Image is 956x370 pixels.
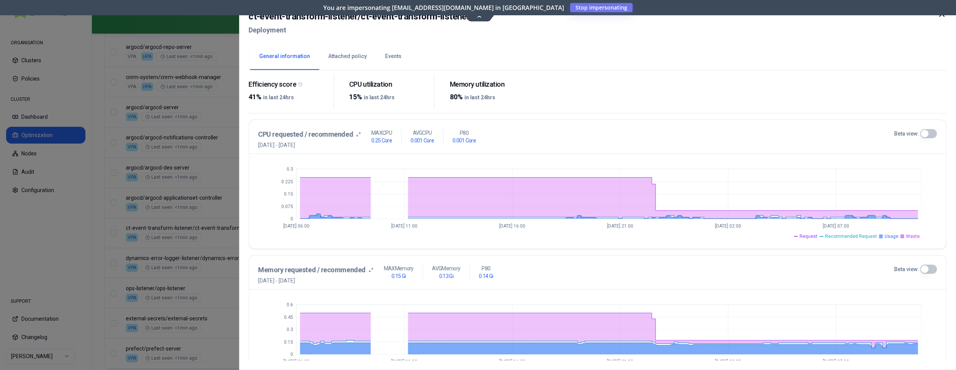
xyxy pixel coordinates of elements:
h1: 0.001 Core [410,137,434,144]
button: Attached policy [319,43,376,70]
h1: 0.13 Gi [439,272,453,280]
div: 80% [450,92,529,102]
div: CPU utilization [349,80,428,89]
tspan: [DATE] 16:00 [499,359,525,364]
span: Waste [906,233,920,239]
tspan: [DATE] 11:00 [391,359,417,364]
h3: CPU requested / recommended [258,129,353,140]
tspan: [DATE] 02:00 [715,359,741,364]
tspan: [DATE] 21:00 [607,359,633,364]
span: [DATE] - [DATE] [258,141,361,149]
span: in last 24hrs [263,94,294,100]
tspan: 0.45 [284,315,293,320]
p: P80 [460,129,468,137]
div: 41% [249,92,328,102]
tspan: 0.6 [287,302,293,307]
h2: ct-event-transform-listener / ct-event-transform-listener [249,10,470,23]
p: AVG CPU [413,129,432,137]
h1: 0.001 Core [452,137,476,144]
p: MAX Memory [384,265,413,272]
tspan: [DATE] 21:00 [607,223,633,229]
span: Usage [885,233,898,239]
span: in last 24hrs [464,94,495,100]
button: General information [250,43,319,70]
tspan: 0.15 [284,339,293,345]
tspan: 0.075 [281,204,293,209]
tspan: [DATE] 16:00 [499,223,525,229]
tspan: 0.3 [287,327,293,332]
div: Memory utilization [450,80,529,89]
p: P80 [482,265,490,272]
label: Beta view: [894,265,919,273]
tspan: 0 [291,352,293,357]
tspan: 0.225 [281,179,293,184]
tspan: [DATE] 06:00 [283,359,309,364]
tspan: [DATE] 07:00 [823,223,849,229]
h1: 0.25 Core [371,137,392,144]
label: Beta view: [894,130,919,137]
h2: Deployment [249,23,470,37]
button: Events [376,43,411,70]
tspan: [DATE] 06:00 [283,223,309,229]
span: [DATE] - [DATE] [258,277,373,284]
tspan: [DATE] 07:00 [823,359,849,364]
h3: Memory requested / recommended [258,265,366,275]
h1: 0.15 Gi [392,272,406,280]
h1: 0.14 Gi [479,272,493,280]
span: Recommended Request [825,233,877,239]
tspan: 0.3 [287,166,293,172]
span: Request [800,233,818,239]
tspan: [DATE] 11:00 [391,223,417,229]
span: in last 24hrs [363,94,394,100]
tspan: [DATE] 02:00 [715,223,741,229]
p: MAX CPU [371,129,392,137]
tspan: 0 [291,216,293,221]
div: 15% [349,92,428,102]
div: Efficiency score [249,80,328,89]
p: AVG Memory [432,265,460,272]
tspan: 0.15 [284,191,293,197]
